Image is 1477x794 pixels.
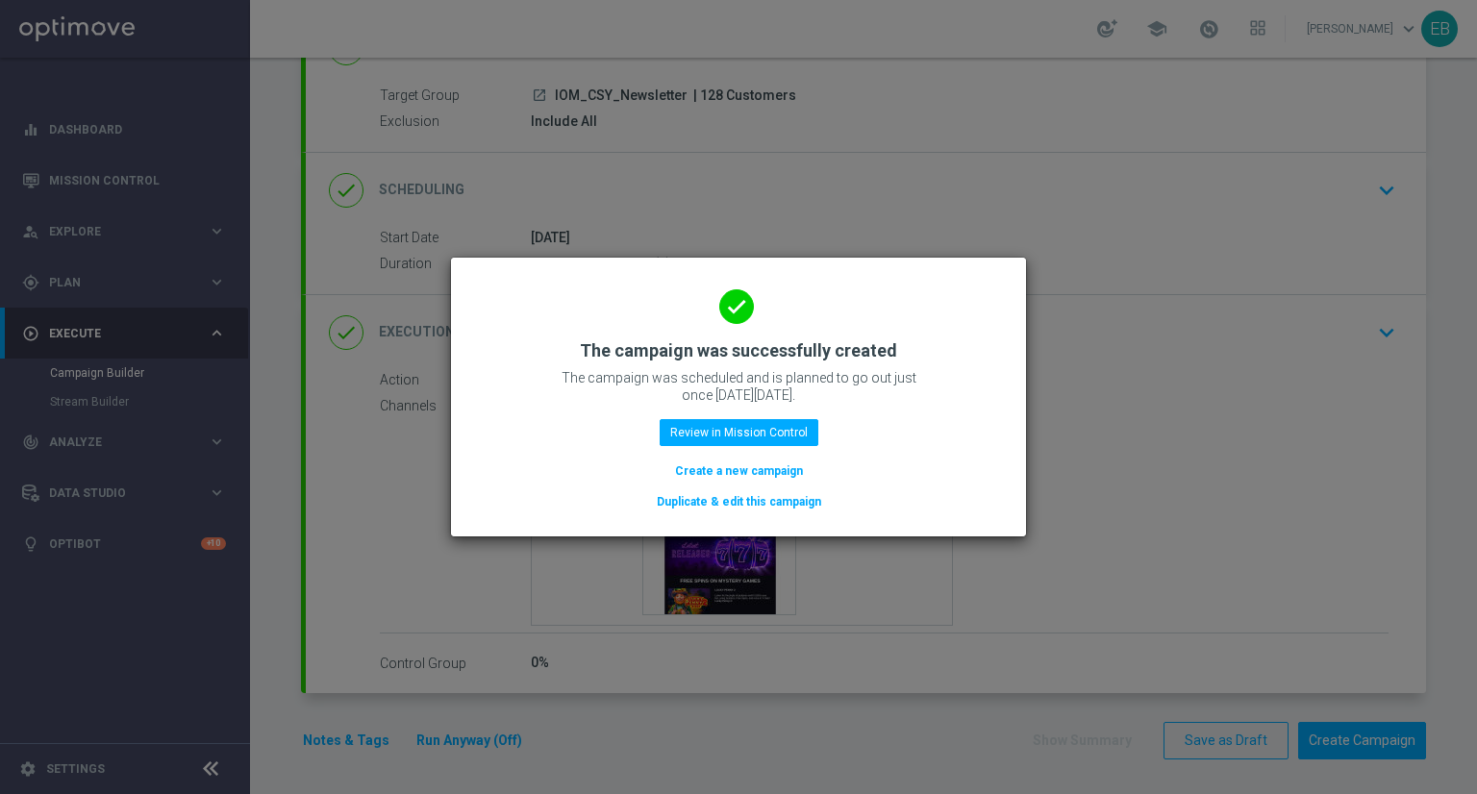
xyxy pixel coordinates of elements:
[719,289,754,324] i: done
[655,491,823,512] button: Duplicate & edit this campaign
[580,339,897,362] h2: The campaign was successfully created
[660,419,818,446] button: Review in Mission Control
[546,369,931,404] p: The campaign was scheduled and is planned to go out just once [DATE][DATE].
[673,460,805,482] button: Create a new campaign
